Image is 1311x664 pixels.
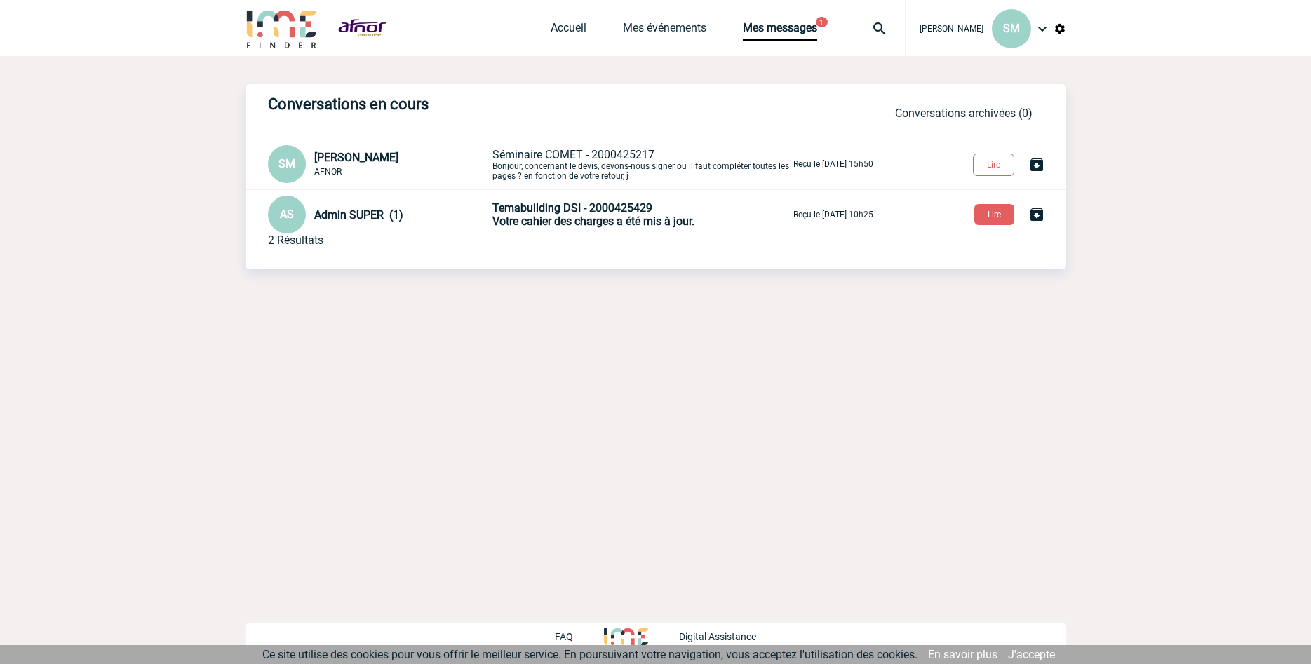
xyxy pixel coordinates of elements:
[262,648,917,661] span: Ce site utilise des cookies pour vous offrir le meilleur service. En poursuivant votre navigation...
[492,148,791,181] p: Bonjour, concernant le devis, devons-nous signer ou il faut compléter toutes les pages ? en fonct...
[314,151,398,164] span: [PERSON_NAME]
[278,157,295,170] span: SM
[246,8,318,48] img: IME-Finder
[920,24,983,34] span: [PERSON_NAME]
[268,207,873,220] a: AS Admin SUPER (1) Temabuilding DSI - 2000425429Votre cahier des charges a été mis à jour. Reçu l...
[793,210,873,219] p: Reçu le [DATE] 10h25
[679,631,756,642] p: Digital Assistance
[555,631,573,642] p: FAQ
[555,629,604,642] a: FAQ
[895,107,1033,120] a: Conversations archivées (0)
[928,648,997,661] a: En savoir plus
[623,21,706,41] a: Mes événements
[492,148,654,161] span: Séminaire COMET - 2000425217
[604,628,647,645] img: http://www.idealmeetingsevents.fr/
[963,207,1028,220] a: Lire
[268,145,490,183] div: Conversation privée : Client - Agence
[280,208,294,221] span: AS
[268,233,323,247] div: 2 Résultats
[268,95,689,113] h3: Conversations en cours
[1003,22,1020,35] span: SM
[314,208,403,222] span: Admin SUPER (1)
[962,157,1028,170] a: Lire
[1008,648,1055,661] a: J'accepte
[551,21,586,41] a: Accueil
[268,196,490,233] div: Conversation privée : Client - Agence
[1028,156,1045,173] img: Archiver la conversation
[492,201,652,215] span: Temabuilding DSI - 2000425429
[816,17,828,27] button: 1
[1028,206,1045,223] img: Archiver la conversation
[974,204,1014,225] button: Lire
[268,156,873,170] a: SM [PERSON_NAME] AFNOR Séminaire COMET - 2000425217Bonjour, concernant le devis, devons-nous sign...
[314,167,342,177] span: AFNOR
[743,21,817,41] a: Mes messages
[793,159,873,169] p: Reçu le [DATE] 15h50
[492,215,694,228] span: Votre cahier des charges a été mis à jour.
[973,154,1014,176] button: Lire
